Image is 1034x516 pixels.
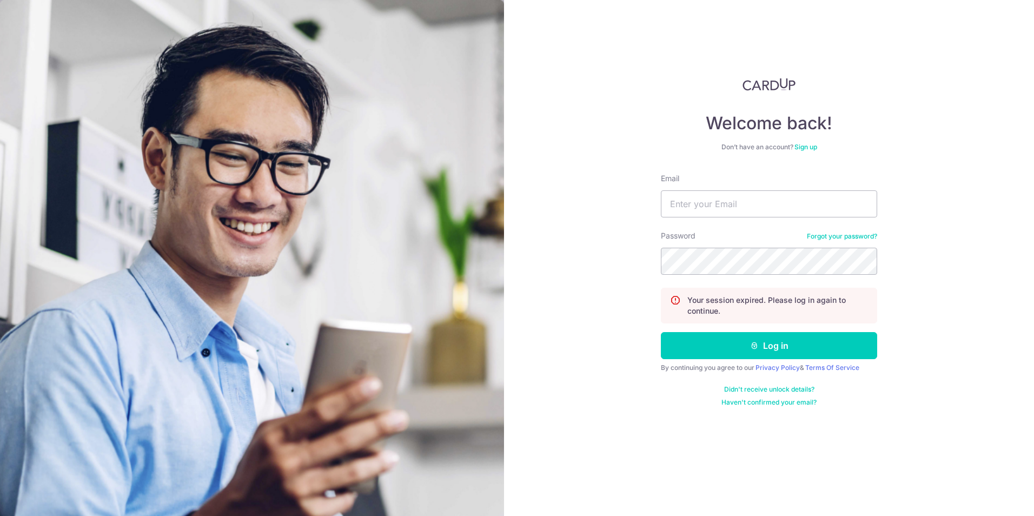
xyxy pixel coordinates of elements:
button: Log in [661,332,877,359]
a: Terms Of Service [805,363,859,372]
a: Haven't confirmed your email? [721,398,817,407]
img: CardUp Logo [743,78,796,91]
label: Email [661,173,679,184]
div: Don’t have an account? [661,143,877,151]
label: Password [661,230,695,241]
a: Privacy Policy [755,363,800,372]
input: Enter your Email [661,190,877,217]
p: Your session expired. Please log in again to continue. [687,295,868,316]
h4: Welcome back! [661,113,877,134]
a: Forgot your password? [807,232,877,241]
div: By continuing you agree to our & [661,363,877,372]
a: Didn't receive unlock details? [724,385,814,394]
a: Sign up [794,143,817,151]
